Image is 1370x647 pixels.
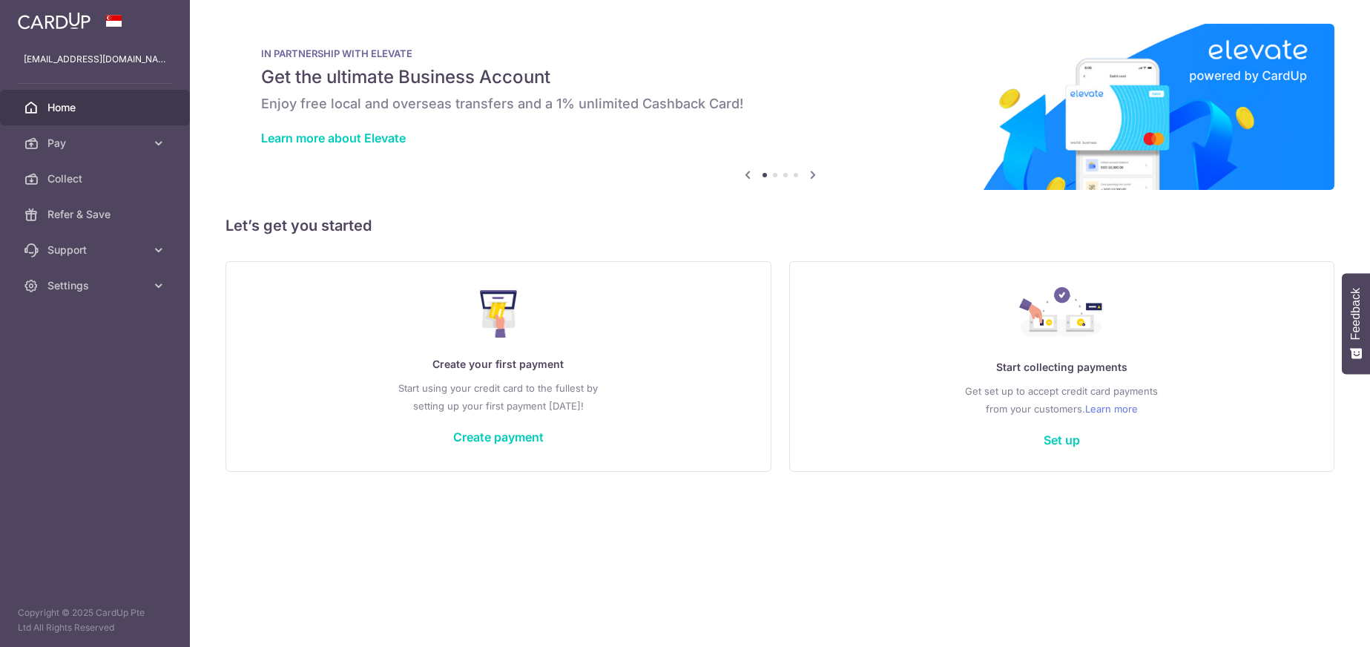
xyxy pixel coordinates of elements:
[480,290,518,338] img: Make Payment
[47,207,145,222] span: Refer & Save
[1019,287,1104,341] img: Collect Payment
[1044,433,1080,447] a: Set up
[256,355,741,373] p: Create your first payment
[1085,400,1138,418] a: Learn more
[47,100,145,115] span: Home
[820,358,1305,376] p: Start collecting payments
[225,214,1334,237] h5: Let’s get you started
[24,52,166,67] p: [EMAIL_ADDRESS][DOMAIN_NAME]
[453,430,544,444] a: Create payment
[47,278,145,293] span: Settings
[256,379,741,415] p: Start using your credit card to the fullest by setting up your first payment [DATE]!
[47,136,145,151] span: Pay
[261,131,406,145] a: Learn more about Elevate
[820,382,1305,418] p: Get set up to accept credit card payments from your customers.
[1342,273,1370,374] button: Feedback - Show survey
[225,24,1334,190] img: Renovation banner
[261,47,1299,59] p: IN PARTNERSHIP WITH ELEVATE
[18,12,90,30] img: CardUp
[1349,288,1363,340] span: Feedback
[261,65,1299,89] h5: Get the ultimate Business Account
[47,171,145,186] span: Collect
[47,243,145,257] span: Support
[261,95,1299,113] h6: Enjoy free local and overseas transfers and a 1% unlimited Cashback Card!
